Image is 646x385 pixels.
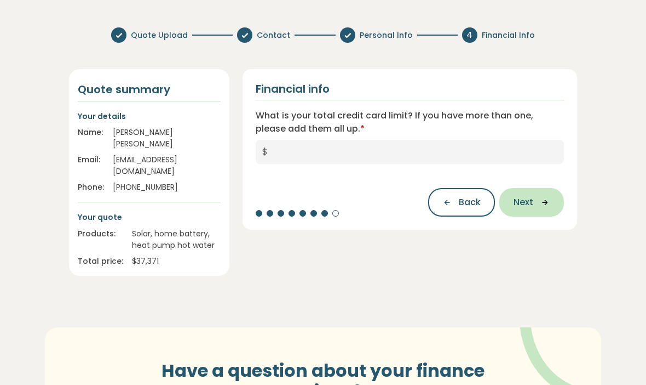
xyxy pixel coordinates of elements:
label: What is your total credit card limit? If you have more than one, please add them all up. [256,109,564,135]
h4: Quote summary [78,82,221,97]
div: Name: [78,127,104,150]
button: Back [428,188,495,217]
div: Email: [78,154,104,177]
button: Next [499,188,564,217]
iframe: Chat Widget [591,332,646,385]
span: Next [514,196,533,209]
div: 4 [462,27,477,43]
div: Total price: [78,256,123,267]
div: $ 37,371 [132,256,221,267]
span: Personal Info [360,30,413,41]
span: Financial Info [482,30,535,41]
p: Your details [78,110,221,122]
div: [PERSON_NAME] [PERSON_NAME] [113,127,221,150]
p: Your quote [78,211,221,223]
span: Contact [257,30,290,41]
div: Phone: [78,182,104,193]
div: [PHONE_NUMBER] [113,182,221,193]
h2: Financial info [256,82,330,95]
span: $ [256,140,274,164]
div: [EMAIL_ADDRESS][DOMAIN_NAME] [113,154,221,177]
div: Products: [78,228,123,251]
div: Solar, home battery, heat pump hot water [132,228,221,251]
span: Quote Upload [131,30,188,41]
span: Back [459,196,481,209]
